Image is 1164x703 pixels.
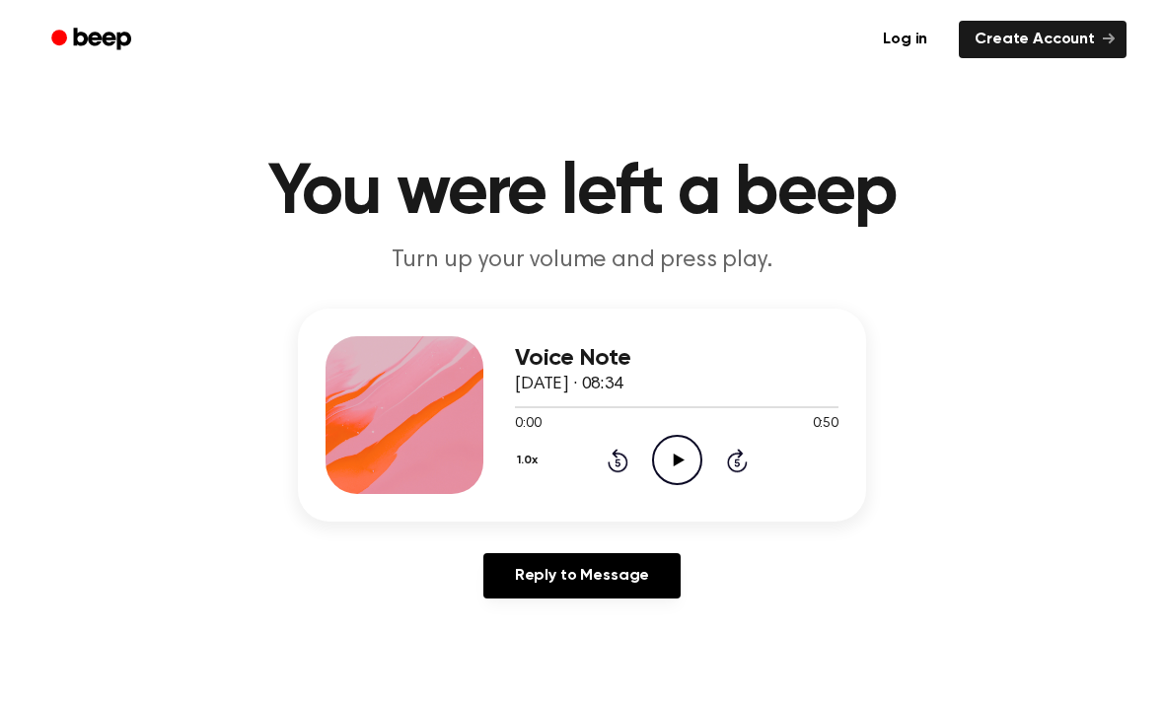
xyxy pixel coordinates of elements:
a: Beep [37,21,149,59]
a: Log in [863,17,947,62]
h1: You were left a beep [77,158,1087,229]
button: 1.0x [515,444,545,477]
h3: Voice Note [515,345,838,372]
span: 0:00 [515,414,541,435]
a: Create Account [959,21,1127,58]
p: Turn up your volume and press play. [203,245,961,277]
a: Reply to Message [483,553,681,598]
span: [DATE] · 08:34 [515,376,623,393]
span: 0:50 [813,414,838,435]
